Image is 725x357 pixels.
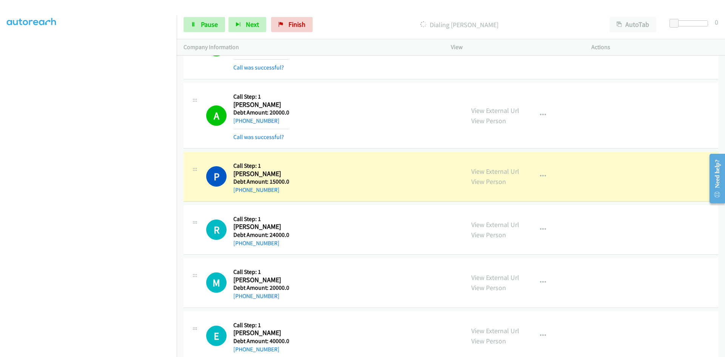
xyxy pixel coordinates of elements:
h5: Debt Amount: 40000.0 [233,337,289,345]
h5: Call Step: 1 [233,93,289,100]
h5: Call Step: 1 [233,321,289,329]
a: View External Url [471,326,519,335]
div: The call is yet to be attempted [206,326,227,346]
h1: M [206,272,227,293]
a: View External Url [471,220,519,229]
a: Finish [271,17,313,32]
h2: [PERSON_NAME] [233,223,289,231]
span: Next [246,20,259,29]
h2: [PERSON_NAME] [233,100,288,109]
div: The call is yet to be attempted [206,272,227,293]
a: View External Url [471,273,519,282]
p: Dialing [PERSON_NAME] [323,20,596,30]
a: [PHONE_NUMBER] [233,186,279,193]
h1: P [206,166,227,187]
h5: Call Step: 1 [233,162,289,170]
div: 0 [715,17,718,27]
a: [PHONE_NUMBER] [233,240,279,247]
a: View External Url [471,106,519,115]
span: Pause [201,20,218,29]
a: View Person [471,116,506,125]
p: View [451,43,578,52]
h1: R [206,219,227,240]
a: Call was successful? [233,64,284,71]
span: Finish [288,20,305,29]
div: The call is yet to be attempted [206,219,227,240]
h5: Debt Amount: 15000.0 [233,178,289,185]
h2: [PERSON_NAME] [233,276,289,284]
iframe: Resource Center [703,148,725,209]
div: Delay between calls (in seconds) [673,20,708,26]
h5: Debt Amount: 20000.0 [233,284,289,292]
a: View Person [471,283,506,292]
h5: Call Step: 1 [233,215,289,223]
h5: Debt Amount: 20000.0 [233,109,289,116]
a: [PHONE_NUMBER] [233,346,279,353]
h1: E [206,326,227,346]
h1: A [206,105,227,126]
p: Company Information [184,43,437,52]
a: View Person [471,337,506,345]
h5: Debt Amount: 24000.0 [233,231,289,239]
a: [PHONE_NUMBER] [233,117,279,124]
a: Pause [184,17,225,32]
button: AutoTab [609,17,656,32]
a: View External Url [471,167,519,176]
a: [PHONE_NUMBER] [233,292,279,300]
a: View Person [471,230,506,239]
button: Next [228,17,266,32]
a: View Person [471,177,506,186]
h2: [PERSON_NAME] [233,329,289,337]
p: Actions [591,43,718,52]
h5: Call Step: 1 [233,268,289,276]
a: Call was successful? [233,133,284,141]
h2: [PERSON_NAME] [233,170,288,178]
